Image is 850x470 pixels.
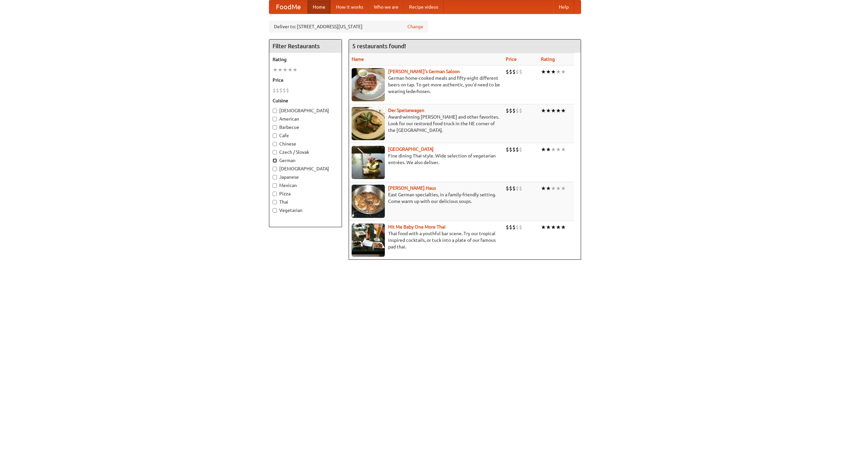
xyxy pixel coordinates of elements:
ng-pluralize: 5 restaurants found! [352,43,406,49]
input: [DEMOGRAPHIC_DATA] [273,109,277,113]
li: $ [516,146,519,153]
h4: Filter Restaurants [269,40,342,53]
label: Mexican [273,182,338,189]
li: ★ [561,146,566,153]
a: Price [506,56,517,62]
li: ★ [546,224,551,231]
li: $ [509,224,512,231]
input: Pizza [273,192,277,196]
label: Japanese [273,174,338,180]
a: Der Speisewagen [388,108,424,113]
li: ★ [556,68,561,75]
label: Czech / Slovak [273,149,338,155]
input: [DEMOGRAPHIC_DATA] [273,167,277,171]
li: $ [519,107,522,114]
img: satay.jpg [352,146,385,179]
li: $ [519,185,522,192]
li: $ [516,185,519,192]
li: $ [512,185,516,192]
li: $ [516,107,519,114]
img: speisewagen.jpg [352,107,385,140]
input: Barbecue [273,125,277,130]
li: ★ [541,185,546,192]
li: ★ [551,107,556,114]
li: ★ [551,146,556,153]
a: Change [407,23,423,30]
p: German home-cooked meals and fifty-eight different beers on tap. To get more authentic, you'd nee... [352,75,500,95]
li: $ [283,87,286,94]
li: ★ [546,185,551,192]
a: Recipe videos [404,0,444,14]
li: ★ [546,146,551,153]
li: $ [512,146,516,153]
li: $ [519,68,522,75]
label: German [273,157,338,164]
p: East German specialties, in a family-friendly setting. Come warm up with our delicious soups. [352,191,500,205]
li: $ [509,185,512,192]
li: ★ [556,224,561,231]
li: ★ [283,66,288,73]
a: [PERSON_NAME] Haus [388,185,436,191]
img: babythai.jpg [352,224,385,257]
li: ★ [556,107,561,114]
li: ★ [556,146,561,153]
input: German [273,158,277,163]
li: ★ [556,185,561,192]
label: Thai [273,199,338,205]
li: $ [506,107,509,114]
a: Rating [541,56,555,62]
a: How it works [331,0,369,14]
a: [PERSON_NAME]'s German Saloon [388,69,460,74]
label: American [273,116,338,122]
li: $ [512,107,516,114]
li: ★ [541,68,546,75]
label: [DEMOGRAPHIC_DATA] [273,165,338,172]
li: ★ [288,66,293,73]
li: $ [516,68,519,75]
li: $ [519,224,522,231]
div: Deliver to: [STREET_ADDRESS][US_STATE] [269,21,428,33]
input: Thai [273,200,277,204]
h5: Cuisine [273,97,338,104]
li: ★ [541,107,546,114]
li: $ [276,87,279,94]
label: Cafe [273,132,338,139]
a: Who we are [369,0,404,14]
li: $ [506,224,509,231]
li: ★ [551,68,556,75]
li: $ [512,68,516,75]
li: ★ [561,185,566,192]
input: Chinese [273,142,277,146]
li: ★ [293,66,297,73]
li: ★ [546,68,551,75]
a: [GEOGRAPHIC_DATA] [388,146,434,152]
a: Home [307,0,331,14]
input: Cafe [273,134,277,138]
p: Fine dining Thai-style. Wide selection of vegetarian entrées. We also deliver. [352,152,500,166]
p: Award-winning [PERSON_NAME] and other favorites. Look for our restored food truck in the NE corne... [352,114,500,134]
input: American [273,117,277,121]
a: Hit Me Baby One More Thai [388,224,446,230]
li: $ [509,68,512,75]
li: ★ [273,66,278,73]
input: Japanese [273,175,277,179]
li: $ [509,146,512,153]
li: $ [506,68,509,75]
li: $ [516,224,519,231]
li: ★ [551,224,556,231]
label: Chinese [273,141,338,147]
label: Vegetarian [273,207,338,214]
li: ★ [561,68,566,75]
li: ★ [551,185,556,192]
li: ★ [561,107,566,114]
img: kohlhaus.jpg [352,185,385,218]
label: Barbecue [273,124,338,131]
li: ★ [546,107,551,114]
p: Thai food with a youthful bar scene. Try our tropical inspired cocktails, or tuck into a plate of... [352,230,500,250]
li: ★ [541,146,546,153]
